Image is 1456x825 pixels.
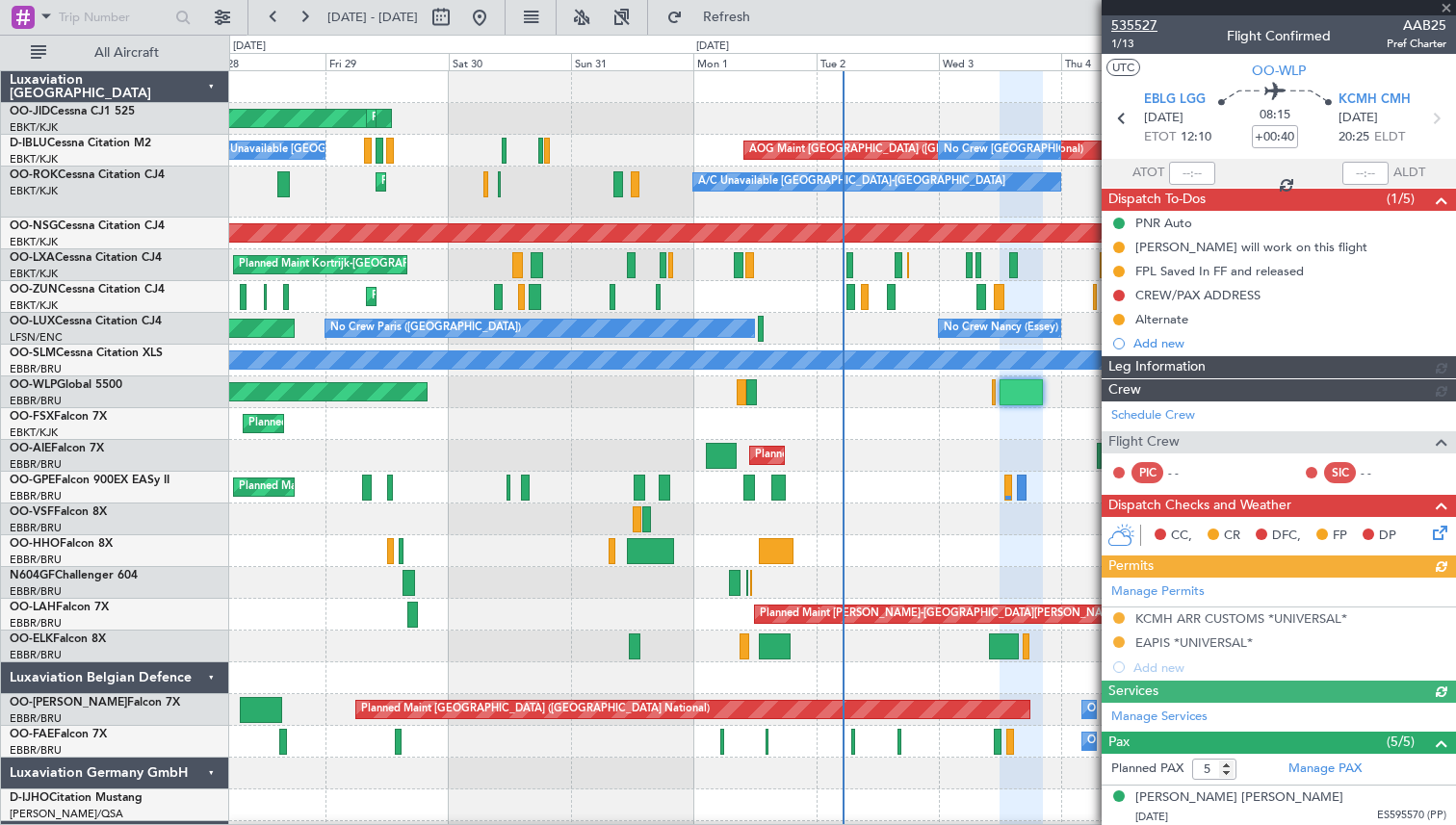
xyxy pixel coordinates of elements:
[1387,36,1446,52] span: Pref Charter
[1272,527,1301,546] span: DFC,
[248,409,473,438] div: Planned Maint Kortrijk-[GEOGRAPHIC_DATA]
[10,521,62,535] a: EBBR/BRU
[1087,727,1218,756] div: Owner Melsbroek Air Base
[10,220,58,232] span: OO-NSG
[10,348,56,359] span: OO-SLM
[10,729,54,740] span: OO-FAE
[658,2,773,33] button: Refresh
[10,330,63,345] a: LFSN/ENC
[325,53,448,70] div: Fri 29
[1135,311,1188,327] div: Alternate
[10,475,169,486] a: OO-GPEFalcon 900EX EASy II
[10,284,165,296] a: OO-ZUNCessna Citation CJ4
[381,168,606,196] div: Planned Maint Kortrijk-[GEOGRAPHIC_DATA]
[10,570,138,581] a: N604GFChallenger 604
[10,169,58,181] span: OO-ROK
[698,168,1005,196] div: A/C Unavailable [GEOGRAPHIC_DATA]-[GEOGRAPHIC_DATA]
[1171,527,1192,546] span: CC,
[10,553,62,567] a: EBBR/BRU
[239,250,463,279] div: Planned Maint Kortrijk-[GEOGRAPHIC_DATA]
[1224,527,1240,546] span: CR
[1133,335,1446,351] div: Add new
[10,252,55,264] span: OO-LXA
[10,475,55,486] span: OO-GPE
[10,538,113,550] a: OO-HHOFalcon 8X
[10,138,151,149] a: D-IBLUCessna Citation M2
[10,252,162,264] a: OO-LXACessna Citation CJ4
[449,53,571,70] div: Sat 30
[817,53,939,70] div: Tue 2
[50,46,203,60] span: All Aircraft
[1379,527,1396,546] span: DP
[10,267,58,281] a: EBKT/KJK
[1377,808,1446,824] span: ES595570 (PP)
[1333,527,1347,546] span: FP
[1339,90,1411,110] span: KCMH CMH
[10,538,60,550] span: OO-HHO
[10,316,55,327] span: OO-LUX
[1111,15,1157,36] span: 535527
[1108,732,1130,754] span: Pax
[10,106,50,117] span: OO-JID
[10,697,127,709] span: OO-[PERSON_NAME]
[1135,239,1367,255] div: [PERSON_NAME] will work on this flight
[1144,109,1183,128] span: [DATE]
[239,473,587,502] div: Planned Maint [GEOGRAPHIC_DATA] ([GEOGRAPHIC_DATA] National)
[10,792,49,804] span: D-IJHO
[10,184,58,198] a: EBKT/KJK
[10,616,62,631] a: EBBR/BRU
[10,506,54,518] span: OO-VSF
[1108,495,1291,517] span: Dispatch Checks and Weather
[10,138,47,149] span: D-IBLU
[944,136,1266,165] div: No Crew [GEOGRAPHIC_DATA] ([GEOGRAPHIC_DATA] National)
[10,120,58,135] a: EBKT/KJK
[10,425,58,440] a: EBKT/KJK
[1260,106,1290,125] span: 08:15
[687,11,767,24] span: Refresh
[1393,164,1425,183] span: ALDT
[21,38,209,68] button: All Aircraft
[1135,788,1343,808] div: [PERSON_NAME] [PERSON_NAME]
[1087,695,1218,724] div: Owner Melsbroek Air Base
[10,711,62,726] a: EBBR/BRU
[10,602,109,613] a: OO-LAHFalcon 7X
[10,602,56,613] span: OO-LAH
[696,39,729,55] div: [DATE]
[10,792,143,804] a: D-IJHOCitation Mustang
[10,570,55,581] span: N604GF
[10,807,123,821] a: [PERSON_NAME]/QSA
[233,39,266,55] div: [DATE]
[10,506,107,518] a: OO-VSFFalcon 8X
[361,695,710,724] div: Planned Maint [GEOGRAPHIC_DATA] ([GEOGRAPHIC_DATA] National)
[10,697,180,709] a: OO-[PERSON_NAME]Falcon 7X
[327,9,418,26] span: [DATE] - [DATE]
[1132,164,1164,183] span: ATOT
[10,394,62,408] a: EBBR/BRU
[10,729,107,740] a: OO-FAEFalcon 7X
[10,220,165,232] a: OO-NSGCessna Citation CJ4
[10,106,135,117] a: OO-JIDCessna CJ1 525
[10,362,62,376] a: EBBR/BRU
[693,53,816,70] div: Mon 1
[1374,128,1405,147] span: ELDT
[1387,189,1415,209] span: (1/5)
[1252,61,1306,81] span: OO-WLP
[372,104,596,133] div: Planned Maint Kortrijk-[GEOGRAPHIC_DATA]
[10,152,58,167] a: EBKT/KJK
[1288,760,1362,779] a: Manage PAX
[10,348,163,359] a: OO-SLMCessna Citation XLS
[755,441,1058,470] div: Planned Maint [GEOGRAPHIC_DATA] ([GEOGRAPHIC_DATA])
[1108,189,1206,211] span: Dispatch To-Dos
[10,411,54,423] span: OO-FSX
[10,379,57,391] span: OO-WLP
[571,53,693,70] div: Sun 31
[1339,109,1378,128] span: [DATE]
[10,457,62,472] a: EBBR/BRU
[1061,53,1183,70] div: Thu 4
[10,411,107,423] a: OO-FSXFalcon 7X
[10,235,58,249] a: EBKT/KJK
[10,443,51,454] span: OO-AIE
[10,584,62,599] a: EBBR/BRU
[10,443,104,454] a: OO-AIEFalcon 7X
[1227,26,1331,46] div: Flight Confirmed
